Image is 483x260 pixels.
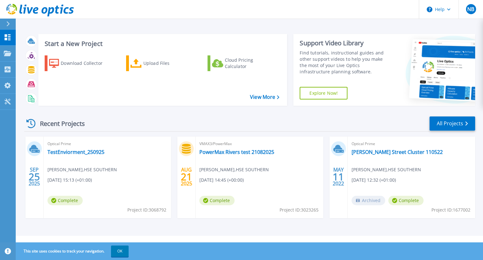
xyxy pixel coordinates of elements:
[431,206,470,213] span: Project ID: 1677002
[143,57,194,70] div: Upload Files
[430,116,475,131] a: All Projects
[127,206,166,213] span: Project ID: 3068792
[300,50,391,75] div: Find tutorials, instructional guides and other support videos to help you make the most of your L...
[126,55,196,71] a: Upload Files
[47,149,104,155] a: TestEnviorment_250925
[280,206,319,213] span: Project ID: 3023265
[467,7,474,12] span: NB
[208,55,278,71] a: Cloud Pricing Calculator
[47,196,83,205] span: Complete
[333,174,344,179] span: 11
[47,140,167,147] span: Optical Prime
[300,39,391,47] div: Support Video Library
[28,165,40,188] div: SEP 2025
[199,149,274,155] a: PowerMax Rivers test 21082025
[61,57,111,70] div: Download Collector
[300,87,347,99] a: Explore Now!
[24,116,93,131] div: Recent Projects
[225,57,275,70] div: Cloud Pricing Calculator
[332,165,344,188] div: MAY 2022
[352,196,385,205] span: Archived
[45,40,279,47] h3: Start a New Project
[180,165,192,188] div: AUG 2025
[199,140,319,147] span: VMAX3/PowerMax
[199,177,244,184] span: [DATE] 14:45 (+00:00)
[17,246,129,257] span: This site uses cookies to track your navigation.
[352,166,421,173] span: [PERSON_NAME] , HSE SOUTHERN
[199,166,269,173] span: [PERSON_NAME] , HSE SOUTHERN
[29,174,40,179] span: 25
[352,149,443,155] a: [PERSON_NAME] Street Cluster 110522
[47,177,92,184] span: [DATE] 15:13 (+01:00)
[388,196,424,205] span: Complete
[45,55,115,71] a: Download Collector
[111,246,129,257] button: OK
[352,177,396,184] span: [DATE] 12:32 (+01:00)
[181,174,192,179] span: 21
[199,196,235,205] span: Complete
[352,140,471,147] span: Optical Prime
[250,94,279,100] a: View More
[47,166,117,173] span: [PERSON_NAME] , HSE SOUTHERN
